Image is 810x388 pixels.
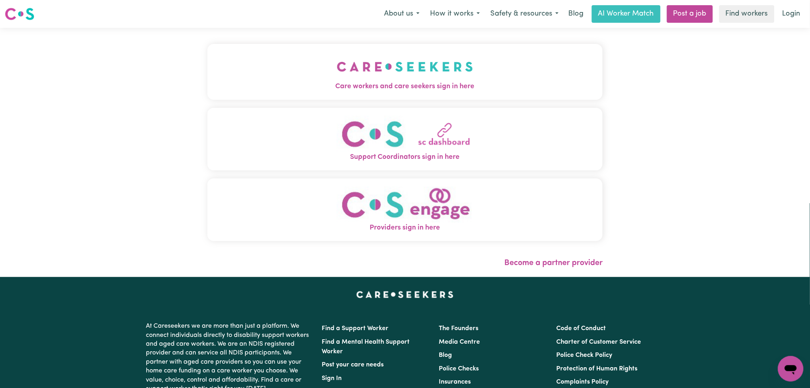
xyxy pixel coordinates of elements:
a: Police Checks [439,366,479,372]
a: Blog [439,352,452,358]
span: Support Coordinators sign in here [207,152,603,162]
a: Find workers [719,5,774,23]
a: Protection of Human Rights [556,366,637,372]
a: Find a Support Worker [322,325,389,332]
button: Care workers and care seekers sign in here [207,44,603,100]
button: About us [379,6,425,22]
span: Care workers and care seekers sign in here [207,81,603,92]
a: Careseekers home page [356,291,454,298]
a: Post a job [667,5,713,23]
a: Code of Conduct [556,325,606,332]
a: Careseekers logo [5,5,34,23]
img: Careseekers logo [5,7,34,21]
a: Find a Mental Health Support Worker [322,339,410,355]
button: Support Coordinators sign in here [207,108,603,170]
span: Providers sign in here [207,223,603,233]
a: Police Check Policy [556,352,612,358]
a: Post your care needs [322,362,384,368]
a: AI Worker Match [592,5,661,23]
a: Login [778,5,805,23]
a: Media Centre [439,339,480,345]
a: The Founders [439,325,479,332]
button: How it works [425,6,485,22]
a: Insurances [439,379,471,385]
a: Blog [564,5,589,23]
button: Safety & resources [485,6,564,22]
a: Sign In [322,375,342,382]
a: Become a partner provider [504,259,603,267]
a: Complaints Policy [556,379,609,385]
a: Charter of Customer Service [556,339,641,345]
iframe: Button to launch messaging window [778,356,804,382]
button: Providers sign in here [207,178,603,241]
